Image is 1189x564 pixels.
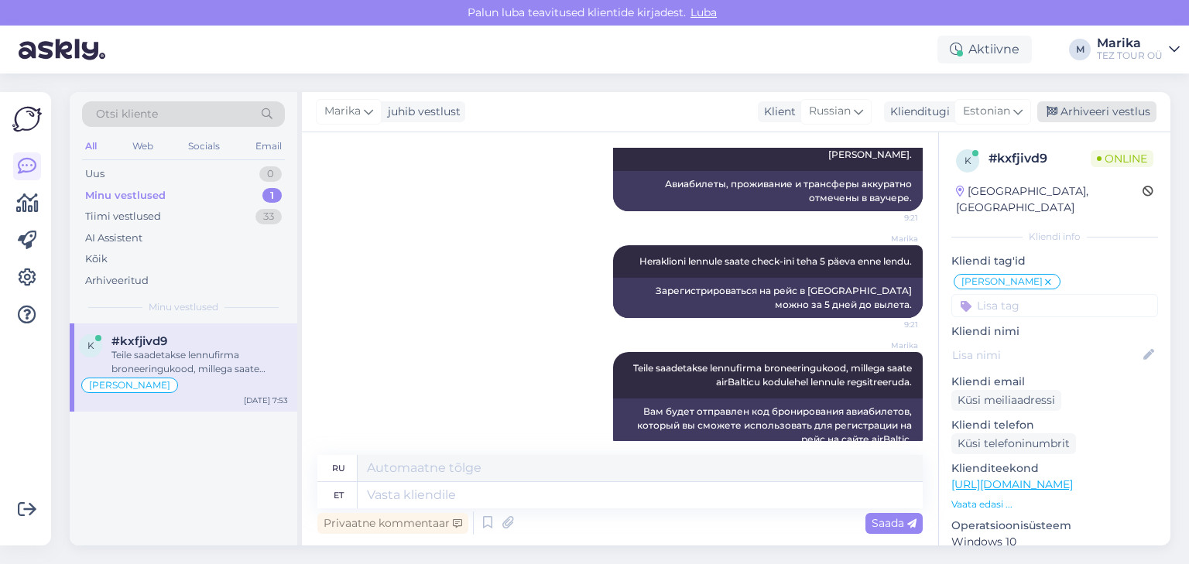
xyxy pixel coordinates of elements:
[963,103,1010,120] span: Estonian
[937,36,1032,63] div: Aktiivne
[860,340,918,351] span: Marika
[686,5,721,19] span: Luba
[951,433,1076,454] div: Küsi telefoninumbrit
[860,212,918,224] span: 9:21
[111,334,167,348] span: #kxfjivd9
[951,323,1158,340] p: Kliendi nimi
[111,348,288,376] div: Teile saadetakse lennufirma broneeringukood, millega saate airBalticu kodulehel lennule regsitree...
[244,395,288,406] div: [DATE] 7:53
[952,347,1140,364] input: Lisa nimi
[185,136,223,156] div: Socials
[758,104,796,120] div: Klient
[1097,37,1180,62] a: MarikaTEZ TOUR OÜ
[82,136,100,156] div: All
[809,103,851,120] span: Russian
[85,166,105,182] div: Uus
[252,136,285,156] div: Email
[639,255,912,267] span: Heraklioni lennule saate check-ini teha 5 päeva enne lendu.
[872,516,917,530] span: Saada
[85,231,142,246] div: AI Assistent
[951,534,1158,550] p: Windows 10
[956,183,1143,216] div: [GEOGRAPHIC_DATA], [GEOGRAPHIC_DATA]
[951,477,1073,491] a: [URL][DOMAIN_NAME]
[951,497,1158,511] p: Vaata edasi ...
[633,362,914,388] span: Teile saadetakse lennufirma broneeringukood, millega saate airBalticu kodulehel lennule regsitree...
[1091,150,1153,167] span: Online
[85,209,161,224] div: Tiimi vestlused
[951,460,1158,477] p: Klienditeekond
[87,340,94,351] span: k
[613,398,923,453] div: Вам будет отправлен код бронирования авиабилетов, который вы сможете использовать для регистрации...
[317,513,468,534] div: Privaatne kommentaar
[951,417,1158,433] p: Kliendi telefon
[951,390,1061,411] div: Küsi meiliaadressi
[860,233,918,244] span: Marika
[951,518,1158,534] p: Operatsioonisüsteem
[262,188,282,203] div: 1
[324,103,361,120] span: Marika
[12,104,42,134] img: Askly Logo
[1037,101,1156,122] div: Arhiveeri vestlus
[951,230,1158,244] div: Kliendi info
[884,104,950,120] div: Klienditugi
[382,104,461,120] div: juhib vestlust
[1069,39,1091,60] div: M
[332,455,345,481] div: ru
[613,278,923,318] div: Зарегистрироваться на рейс в [GEOGRAPHIC_DATA] можно за 5 дней до вылета.
[89,381,170,390] span: [PERSON_NAME]
[951,253,1158,269] p: Kliendi tag'id
[85,188,166,203] div: Minu vestlused
[259,166,282,182] div: 0
[149,300,218,314] span: Minu vestlused
[1097,37,1163,50] div: Marika
[129,136,156,156] div: Web
[860,319,918,330] span: 9:21
[951,294,1158,317] input: Lisa tag
[255,209,282,224] div: 33
[334,482,344,508] div: et
[96,106,158,122] span: Otsi kliente
[85,251,108,267] div: Kõik
[961,277,1043,286] span: [PERSON_NAME]
[989,149,1091,168] div: # kxfjivd9
[951,374,1158,390] p: Kliendi email
[613,171,923,211] div: Авиабилеты, проживание и трансферы аккуратно отмечены в ваучере.
[965,155,971,166] span: k
[1097,50,1163,62] div: TEZ TOUR OÜ
[85,273,149,289] div: Arhiveeritud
